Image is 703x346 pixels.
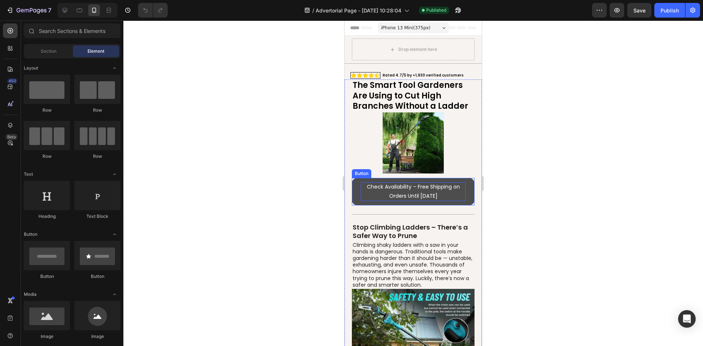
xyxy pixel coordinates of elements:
[109,62,120,74] span: Toggle open
[109,168,120,180] span: Toggle open
[7,78,18,84] div: 450
[312,7,314,14] span: /
[627,3,651,18] button: Save
[316,7,401,14] span: Advertorial Page - [DATE] 10:28:04
[24,153,70,160] div: Row
[109,289,120,300] span: Toggle open
[24,213,70,220] div: Heading
[633,7,646,14] span: Save
[24,65,38,71] span: Layout
[138,3,168,18] div: Undo/Redo
[345,21,482,346] iframe: Design area
[74,333,120,340] div: Image
[74,213,120,220] div: Text Block
[48,6,51,15] p: 7
[74,273,120,280] div: Button
[24,273,70,280] div: Button
[74,153,120,160] div: Row
[88,48,104,55] span: Element
[74,107,120,114] div: Row
[5,134,18,140] div: Beta
[24,107,70,114] div: Row
[24,333,70,340] div: Image
[654,3,685,18] button: Publish
[3,3,55,18] button: 7
[109,228,120,240] span: Toggle open
[661,7,679,14] div: Publish
[41,48,56,55] span: Section
[24,23,120,38] input: Search Sections & Elements
[24,291,37,298] span: Media
[678,310,696,328] div: Open Intercom Messenger
[24,231,37,238] span: Button
[24,171,33,178] span: Text
[426,7,446,14] span: Published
